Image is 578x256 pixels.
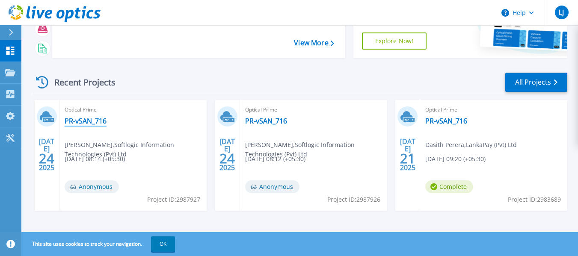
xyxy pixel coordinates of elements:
span: Anonymous [65,180,119,193]
a: PR-vSAN_716 [425,117,467,125]
span: 21 [400,155,415,162]
a: View More [294,39,334,47]
span: [PERSON_NAME] , Softlogic Information Technologies (Pvt) Ltd [65,140,207,159]
span: [DATE] 08:14 (+05:30) [65,154,125,164]
span: This site uses cookies to track your navigation. [24,236,175,252]
span: [PERSON_NAME] , Softlogic Information Technologies (Pvt) Ltd [245,140,387,159]
span: Optical Prime [425,105,562,115]
a: Explore Now! [362,32,427,50]
span: Dasith Perera , LankaPay (Pvt) Ltd [425,140,517,150]
div: [DATE] 2025 [219,139,235,170]
span: LJ [559,9,564,16]
span: Optical Prime [65,105,202,115]
span: 24 [39,155,54,162]
button: OK [151,236,175,252]
span: Project ID: 2987927 [147,195,200,204]
a: PR-vSAN_716 [245,117,287,125]
span: Optical Prime [245,105,382,115]
a: PR-vSAN_716 [65,117,107,125]
div: [DATE] 2025 [400,139,416,170]
div: Recent Projects [33,72,127,93]
span: Project ID: 2983689 [508,195,561,204]
span: Anonymous [245,180,299,193]
span: [DATE] 09:20 (+05:30) [425,154,486,164]
span: [DATE] 08:12 (+05:30) [245,154,305,164]
span: Complete [425,180,473,193]
span: 24 [219,155,235,162]
span: Project ID: 2987926 [327,195,380,204]
div: [DATE] 2025 [39,139,55,170]
a: All Projects [505,73,567,92]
